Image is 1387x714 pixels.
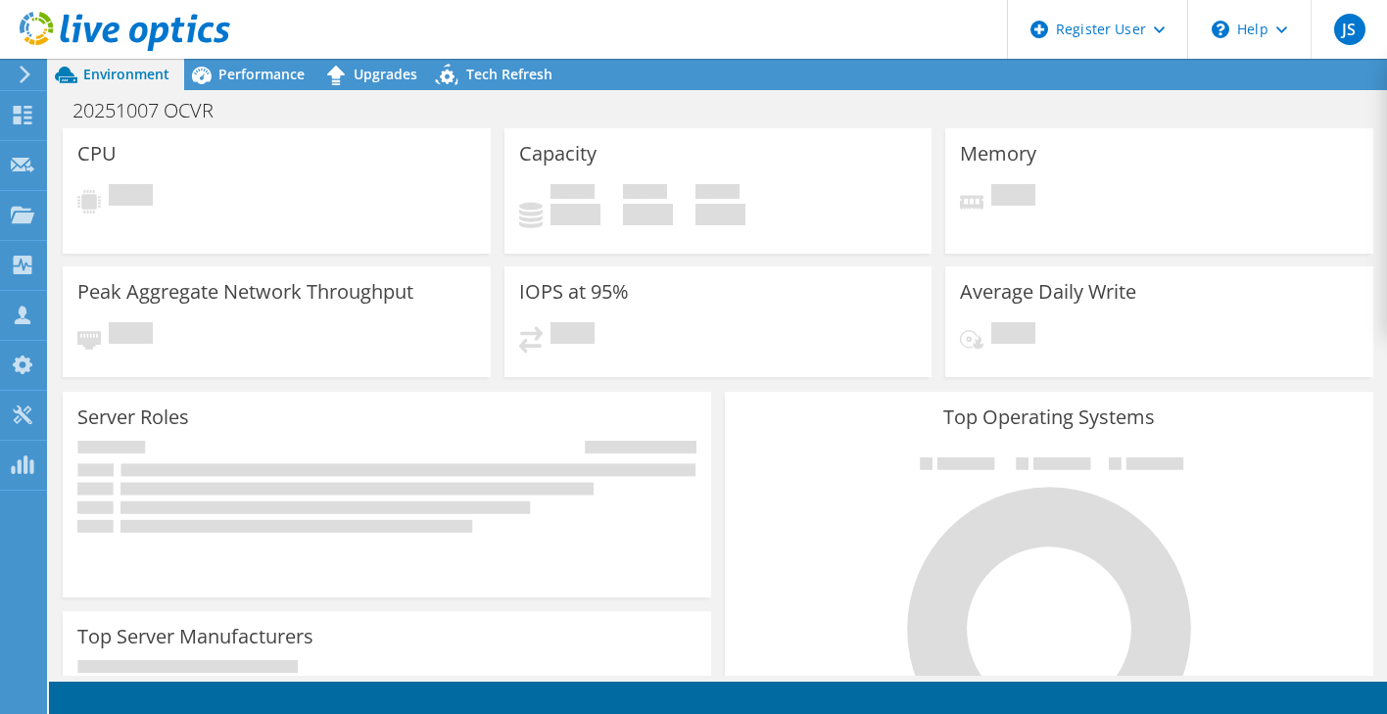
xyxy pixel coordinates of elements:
[960,143,1036,165] h3: Memory
[354,65,417,83] span: Upgrades
[550,322,595,349] span: Pending
[960,281,1136,303] h3: Average Daily Write
[218,65,305,83] span: Performance
[695,204,745,225] h4: 0 GiB
[740,406,1359,428] h3: Top Operating Systems
[64,100,244,121] h1: 20251007 OCVR
[623,204,673,225] h4: 0 GiB
[991,322,1035,349] span: Pending
[1212,21,1229,38] svg: \n
[77,143,117,165] h3: CPU
[519,143,597,165] h3: Capacity
[623,184,667,204] span: Free
[109,322,153,349] span: Pending
[519,281,629,303] h3: IOPS at 95%
[77,281,413,303] h3: Peak Aggregate Network Throughput
[695,184,740,204] span: Total
[1334,14,1365,45] span: JS
[77,626,313,647] h3: Top Server Manufacturers
[466,65,552,83] span: Tech Refresh
[991,184,1035,211] span: Pending
[77,406,189,428] h3: Server Roles
[109,184,153,211] span: Pending
[550,204,600,225] h4: 0 GiB
[550,184,595,204] span: Used
[83,65,169,83] span: Environment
